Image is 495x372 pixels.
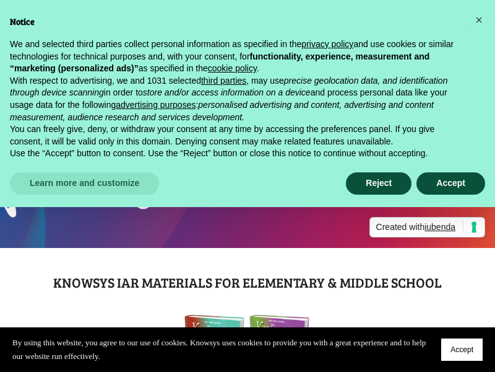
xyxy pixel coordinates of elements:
button: Close this notice [469,10,489,30]
button: third parties [201,75,246,87]
span: × [475,13,483,27]
span: iubenda [424,222,455,232]
span: Accept [450,345,473,354]
em: store and/or access information on a device [143,87,311,97]
p: By using this website, you agree to our use of cookies. Knowsys uses cookies to provide you with ... [12,336,429,363]
a: privacy policy [301,39,353,49]
p: Use the “Accept” button to consent. Use the “Reject” button or close this notice to continue with... [10,148,465,160]
span: Created with [376,221,463,234]
button: Reject [346,172,411,195]
p: We and selected third parties collect personal information as specified in the and use cookies or... [10,38,465,75]
p: With respect to advertising, we and 1031 selected , may use in order to and process personal data... [10,75,465,123]
button: Accept [441,339,483,361]
a: cookie policy [208,63,257,73]
h2: Notice [10,15,465,29]
a: Created withiubenda [369,217,485,238]
h1: KNOWSYS IAR MATERIALS for Elementary & Middle School [32,271,463,293]
p: You can freely give, deny, or withdraw your consent at any time by accessing the preferences pane... [10,123,465,148]
button: Learn more and customize [10,172,159,195]
button: advertising purposes [116,99,196,112]
button: Accept [416,172,485,195]
em: personalised advertising and content, advertising and content measurement, audience research and ... [10,100,434,122]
